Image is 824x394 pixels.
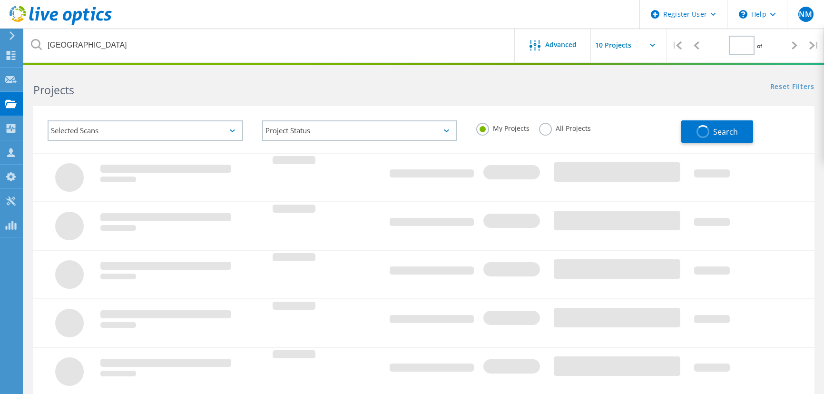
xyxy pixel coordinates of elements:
svg: \n [739,10,747,19]
span: Advanced [545,41,577,48]
div: Project Status [262,120,458,141]
input: Search projects by name, owner, ID, company, etc [24,29,515,62]
a: Reset Filters [770,83,814,91]
div: Selected Scans [48,120,243,141]
a: Live Optics Dashboard [10,20,112,27]
div: | [804,29,824,62]
label: My Projects [476,123,530,132]
b: Projects [33,82,74,98]
span: NM [799,10,812,18]
div: | [667,29,687,62]
label: All Projects [539,123,591,132]
span: of [757,42,762,50]
span: Search [713,127,738,137]
button: Search [681,120,753,143]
